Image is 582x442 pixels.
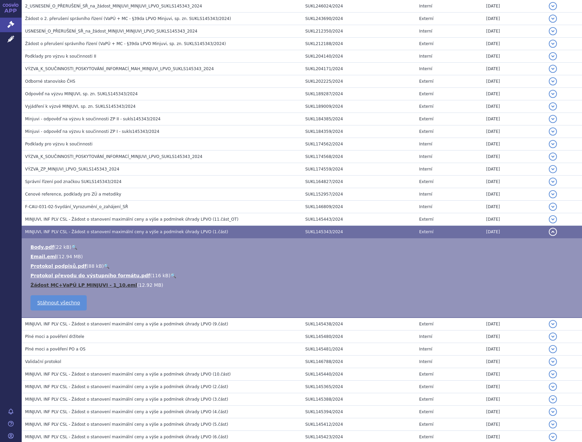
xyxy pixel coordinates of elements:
[302,63,416,75] td: SUKL204171/2024
[139,282,161,288] span: 12.92 MB
[30,282,137,288] a: Žádost MC+VaPÚ LP MINJUVI - 1_10.eml
[25,192,121,197] span: Cenové reference, podklady pro ZÚ a metodiky
[549,153,557,161] button: detail
[419,204,432,209] span: Interní
[483,343,545,356] td: [DATE]
[483,100,545,113] td: [DATE]
[25,66,214,71] span: VÝZVA_K_SOUČINNOSTI_POSKYTOVÁNÍ_INFORMACÍ_MAH_MINJUVI_LPVO_SUKLS145343_2024
[483,188,545,201] td: [DATE]
[170,273,176,278] a: 🔍
[25,104,136,109] span: Vyjádření k výzvě MINJUVI, sp. zn. SUKLS145343/2024
[483,125,545,138] td: [DATE]
[302,318,416,330] td: SUKL145438/2024
[483,50,545,63] td: [DATE]
[30,244,54,250] a: Body.pdf
[549,203,557,211] button: detail
[549,90,557,98] button: detail
[30,263,575,269] li: ( )
[549,358,557,366] button: detail
[25,217,238,222] span: MINJUVI, INF PLV CSL - Žádost o stanovení maximální ceny a výše a podmínek úhrady LPVO (11.část_OT)
[549,333,557,341] button: detail
[549,115,557,123] button: detail
[549,433,557,441] button: detail
[25,154,202,159] span: VÝZVA_K_SOUČINNOSTI_POSKYTOVÁNÍ_INFORMACÍ_MINJUVI_LPVO_SUKLS145343_2024
[302,226,416,238] td: SUKL145343/2024
[419,334,432,339] span: Interní
[419,79,433,84] span: Externí
[25,92,138,96] span: Odpověď na výzvu MINJUVI, sp. zn. SUKLS145343/2024
[419,66,432,71] span: Interní
[25,322,228,326] span: MINJUVI, INF PLV CSL - Žádost o stanovení maximální ceny a výše a podmínek úhrady LPVO (9.část)
[302,113,416,125] td: SUKL184385/2024
[419,16,433,21] span: Externí
[30,273,150,278] a: Protokol převodu do výstupního formátu.pdf
[549,215,557,223] button: detail
[302,138,416,150] td: SUKL174562/2024
[549,370,557,378] button: detail
[25,29,198,34] span: USNESENÍ_O_PŘERUŠENÍ_SŘ_na_žádost_MINJUVI_MINJUVI_LPVO_SUKLS145343_2024
[549,408,557,416] button: detail
[419,179,433,184] span: Externí
[302,406,416,418] td: SUKL145394/2024
[483,418,545,431] td: [DATE]
[419,154,432,159] span: Interní
[25,409,228,414] span: MINJUVI, INF PLV CSL - Žádost o stanovení maximální ceny a výše a podmínek úhrady LPVO (4.část)
[483,38,545,50] td: [DATE]
[419,322,433,326] span: Externí
[25,79,75,84] span: Odborné stanovisko ČHS
[483,150,545,163] td: [DATE]
[104,263,109,269] a: 🔍
[419,54,432,59] span: Interní
[30,253,575,260] li: ( )
[483,393,545,406] td: [DATE]
[483,138,545,150] td: [DATE]
[549,2,557,10] button: detail
[56,244,69,250] span: 22 kB
[419,29,432,34] span: Interní
[152,273,169,278] span: 116 kB
[302,75,416,88] td: SUKL202225/2024
[302,201,416,213] td: SUKL146809/2024
[25,41,226,46] span: Žádost o přerušení správního řízení (VaPÚ + MC - §39da LPVO Minjuvi, sp. zn. SUKLS145343/2024)
[302,188,416,201] td: SUKL152957/2024
[25,229,228,234] span: MINJUVI, INF PLV CSL - Žádost o stanovení maximální ceny a výše a podmínek úhrady LPVO (1.část)
[25,117,161,121] span: Minjuvi - odpověď na výzvu k součinnosti ZP II - sukls145343/2024
[419,192,432,197] span: Interní
[88,263,102,269] span: 88 kB
[302,88,416,100] td: SUKL189287/2024
[483,176,545,188] td: [DATE]
[25,397,228,402] span: MINJUVI, INF PLV CSL - Žádost o stanovení maximální ceny a výše a podmínek úhrady LPVO (3.část)
[25,347,85,351] span: Plné moci a pověření PO a OS
[302,381,416,393] td: SUKL145365/2024
[25,4,202,8] span: 2_USNESENÍ_O_PŘERUŠENÍ_SŘ_na_žádost_MINJUVI_MINJUVI_LPVO_SUKLS145343_2024
[483,63,545,75] td: [DATE]
[549,420,557,428] button: detail
[549,127,557,136] button: detail
[483,406,545,418] td: [DATE]
[549,165,557,173] button: detail
[483,88,545,100] td: [DATE]
[419,104,433,109] span: Externí
[25,179,122,184] span: Správní řízení pod značkou SUKLS145343/2024
[483,356,545,368] td: [DATE]
[25,54,96,59] span: Podklady pro výzvu k součinnosti II
[302,343,416,356] td: SUKL145481/2024
[30,272,575,279] li: ( )
[419,4,432,8] span: Interní
[549,15,557,23] button: detail
[549,320,557,328] button: detail
[25,142,92,146] span: Podklady pro výzvu k součinnosti
[419,384,433,389] span: Externí
[25,16,231,21] span: Žádost o 2. přerušení správního řízení (VaPÚ + MC - §39da LPVO Minjuvi, sp. zn. SUKLS145343/2024)
[483,213,545,226] td: [DATE]
[419,41,433,46] span: Externí
[25,422,228,427] span: MINJUVI, INF PLV CSL - Žádost o stanovení maximální ceny a výše a podmínek úhrady LPVO (5.část)
[549,77,557,85] button: detail
[30,254,57,259] a: Email.eml
[419,409,433,414] span: Externí
[302,418,416,431] td: SUKL145412/2024
[483,381,545,393] td: [DATE]
[302,163,416,176] td: SUKL174559/2024
[419,217,433,222] span: Externí
[419,167,432,172] span: Interní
